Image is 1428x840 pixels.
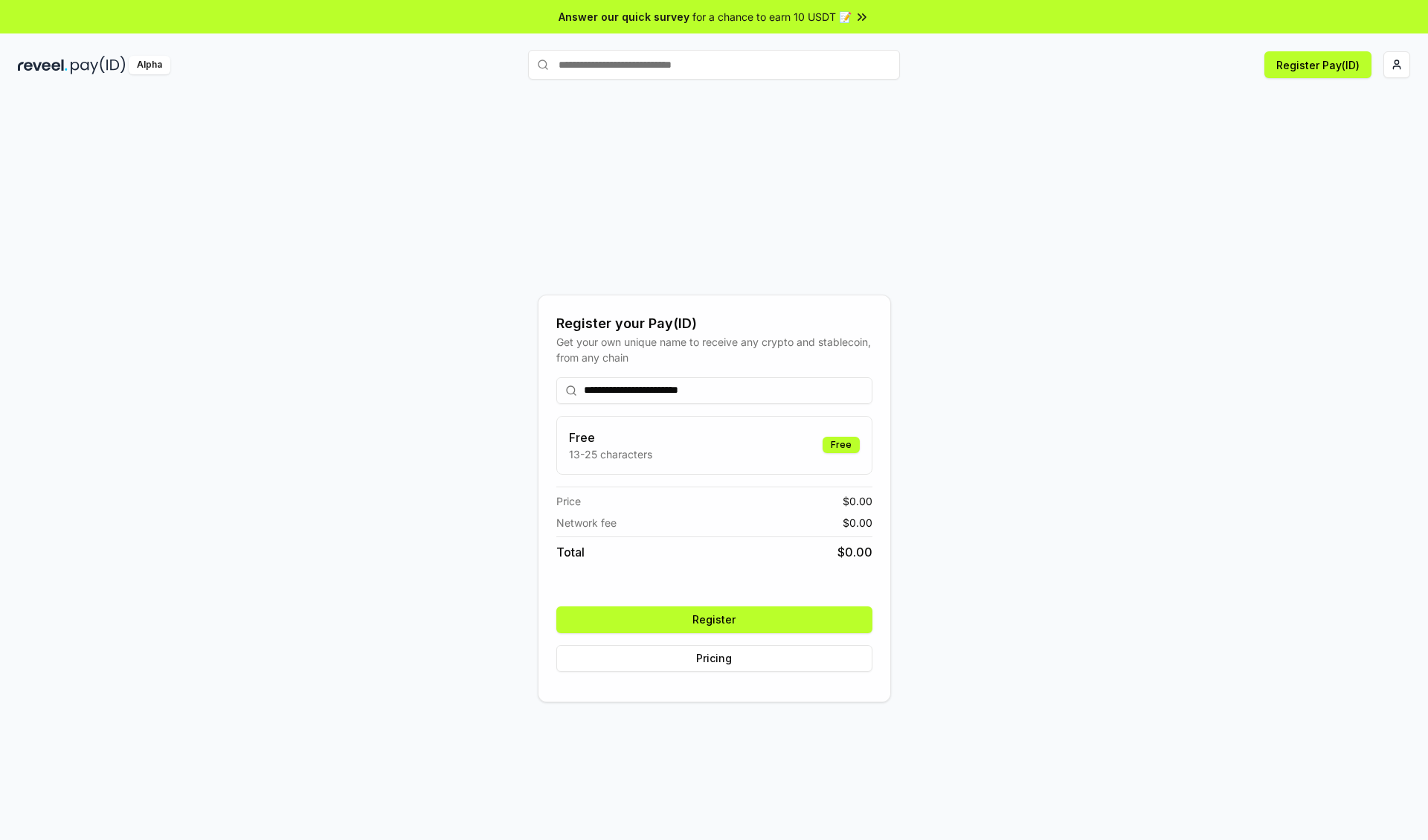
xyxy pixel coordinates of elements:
[569,446,652,462] p: 13-25 characters
[71,56,126,74] img: pay_id
[823,437,860,453] div: Free
[556,645,872,672] button: Pricing
[556,334,872,365] div: Get your own unique name to receive any crypto and stablecoin, from any chain
[569,429,652,446] h3: Free
[692,9,852,25] span: for a chance to earn 10 USDT 📝
[843,493,872,509] span: $ 0.00
[556,543,585,561] span: Total
[1264,51,1371,78] button: Register Pay(ID)
[843,515,872,530] span: $ 0.00
[559,9,689,25] span: Answer our quick survey
[556,515,617,530] span: Network fee
[556,493,581,509] span: Price
[837,543,872,561] span: $ 0.00
[556,606,872,633] button: Register
[18,56,68,74] img: reveel_dark
[556,313,872,334] div: Register your Pay(ID)
[129,56,170,74] div: Alpha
